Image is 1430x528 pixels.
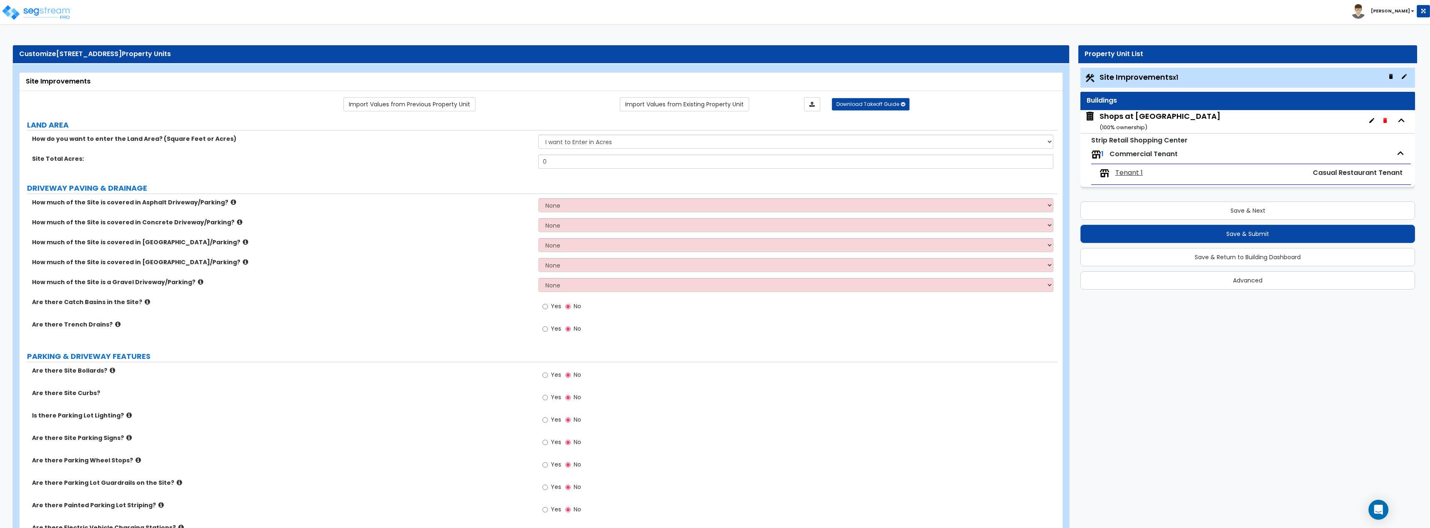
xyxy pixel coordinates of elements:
span: Yes [551,302,561,310]
label: DRIVEWAY PAVING & DRAINAGE [27,183,1058,194]
label: Are there Site Curbs? [32,389,532,397]
img: avatar.png [1351,4,1366,19]
span: No [574,460,581,469]
button: Save & Submit [1080,225,1415,243]
span: Download Takeoff Guide [836,101,899,108]
label: Are there Parking Lot Guardrails on the Site? [32,479,532,487]
label: Are there Painted Parking Lot Striping? [32,501,532,509]
input: Yes [542,371,548,380]
input: Yes [542,324,548,334]
span: Yes [551,438,561,446]
span: No [574,483,581,491]
img: tenants.png [1091,150,1101,160]
span: Yes [551,460,561,469]
label: How much of the Site is covered in Concrete Driveway/Parking? [32,218,532,226]
span: Yes [551,324,561,333]
img: building.svg [1085,111,1095,122]
span: 1 [1101,149,1104,159]
label: How much of the Site is covered in Asphalt Driveway/Parking? [32,198,532,206]
i: click for more info! [136,457,141,463]
input: No [565,505,571,514]
img: logo_pro_r.png [1,4,72,21]
button: Save & Return to Building Dashboard [1080,248,1415,266]
i: click for more info! [115,321,121,327]
span: Shops at Parkway VIllage [1085,111,1220,132]
span: [STREET_ADDRESS] [56,49,122,59]
label: Site Total Acres: [32,155,532,163]
small: Strip Retail Shopping Center [1091,135,1188,145]
input: Yes [542,460,548,469]
span: No [574,324,581,333]
i: click for more info! [158,502,164,508]
i: click for more info! [243,239,248,245]
input: Yes [542,302,548,311]
div: Buildings [1087,96,1409,106]
i: click for more info! [243,259,248,265]
div: Customize Property Units [19,49,1063,59]
input: No [565,483,571,492]
i: click for more info! [177,479,182,486]
i: click for more info! [126,435,132,441]
span: No [574,302,581,310]
input: Yes [542,483,548,492]
span: Commercial Tenant [1109,149,1178,159]
label: How much of the Site is covered in [GEOGRAPHIC_DATA]/Parking? [32,258,532,266]
i: click for more info! [198,279,203,285]
span: Yes [551,393,561,401]
span: Yes [551,483,561,491]
a: Import the dynamic attribute values from existing properties. [620,97,749,111]
label: LAND AREA [27,120,1058,130]
input: No [565,371,571,380]
input: Yes [542,438,548,447]
label: PARKING & DRIVEWAY FEATURES [27,351,1058,362]
i: click for more info! [126,412,132,418]
span: Yes [551,415,561,424]
div: Property Unit List [1085,49,1411,59]
span: No [574,393,581,401]
label: Are there Site Parking Signs? [32,434,532,442]
button: Advanced [1080,271,1415,290]
a: Import the dynamic attributes value through Excel sheet [804,97,820,111]
button: Download Takeoff Guide [832,98,910,111]
div: Open Intercom Messenger [1368,500,1388,520]
span: Yes [551,371,561,379]
img: tenants.png [1100,168,1109,178]
i: click for more info! [110,367,115,373]
small: ( 100 % ownership) [1100,123,1147,131]
input: No [565,302,571,311]
input: Yes [542,393,548,402]
label: How much of the Site is covered in [GEOGRAPHIC_DATA]/Parking? [32,238,532,246]
div: Shops at [GEOGRAPHIC_DATA] [1100,111,1220,132]
input: No [565,460,571,469]
span: No [574,438,581,446]
input: Yes [542,415,548,425]
input: Yes [542,505,548,514]
span: Site Improvements [1100,72,1178,82]
a: Import the dynamic attribute values from previous properties. [343,97,476,111]
label: Is there Parking Lot Lighting? [32,411,532,420]
label: How do you want to enter the Land Area? (Square Feet or Acres) [32,135,532,143]
div: Site Improvements [26,77,1056,86]
label: Are there Catch Basins in the Site? [32,298,532,306]
img: Construction.png [1085,73,1095,83]
input: No [565,324,571,334]
span: Casual Restaurant Tenant [1313,168,1403,177]
span: No [574,505,581,513]
input: No [565,393,571,402]
i: click for more info! [231,199,236,205]
input: No [565,415,571,425]
span: Yes [551,505,561,513]
label: Are there Site Bollards? [32,366,532,375]
input: No [565,438,571,447]
span: No [574,415,581,424]
span: Tenant 1 [1115,168,1143,178]
label: Are there Trench Drains? [32,320,532,329]
button: Save & Next [1080,201,1415,220]
label: Are there Parking Wheel Stops? [32,456,532,464]
small: x1 [1173,73,1178,82]
b: [PERSON_NAME] [1371,8,1410,14]
label: How much of the Site is a Gravel Driveway/Parking? [32,278,532,286]
i: click for more info! [145,299,150,305]
i: click for more info! [237,219,242,225]
span: No [574,371,581,379]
